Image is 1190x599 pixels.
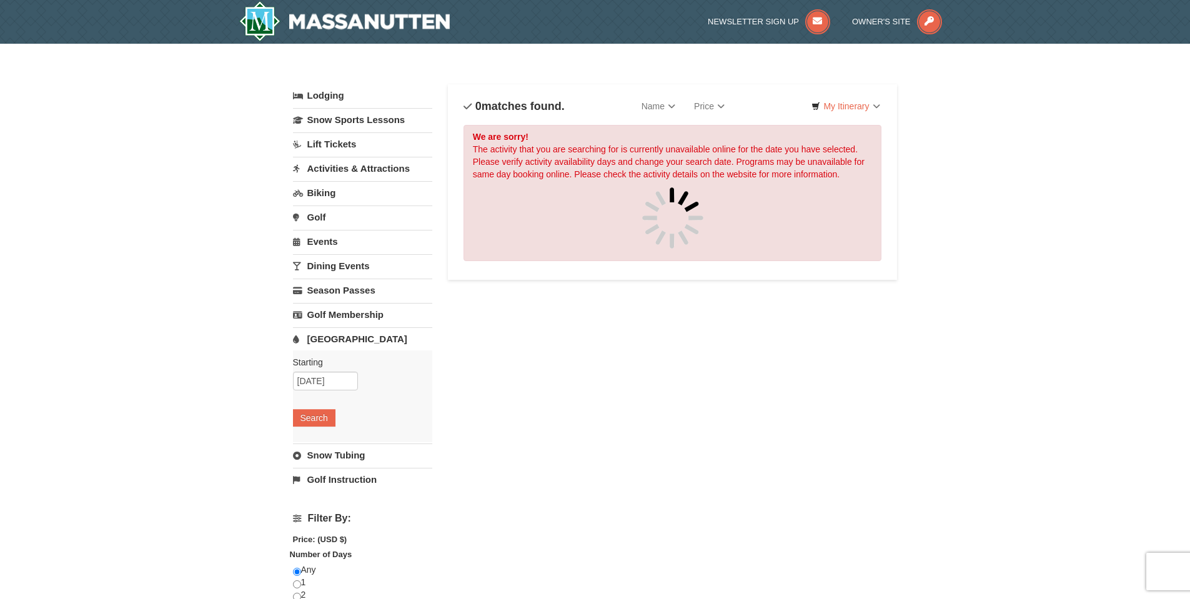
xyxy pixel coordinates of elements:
a: Name [632,94,685,119]
div: The activity that you are searching for is currently unavailable online for the date you have sel... [464,125,882,261]
a: Golf Instruction [293,468,432,491]
strong: Price: (USD $) [293,535,347,544]
img: Massanutten Resort Logo [239,1,450,41]
a: Massanutten Resort [239,1,450,41]
button: Search [293,409,335,427]
a: Dining Events [293,254,432,277]
a: Season Passes [293,279,432,302]
a: Golf Membership [293,303,432,326]
a: Golf [293,205,432,229]
a: Biking [293,181,432,204]
a: Owner's Site [852,17,942,26]
h4: Filter By: [293,513,432,524]
img: spinner.gif [642,187,704,249]
a: Snow Sports Lessons [293,108,432,131]
a: Snow Tubing [293,443,432,467]
a: Newsletter Sign Up [708,17,830,26]
a: My Itinerary [803,97,888,116]
span: Newsletter Sign Up [708,17,799,26]
span: Owner's Site [852,17,911,26]
strong: Number of Days [290,550,352,559]
strong: We are sorry! [473,132,528,142]
a: Lodging [293,84,432,107]
a: [GEOGRAPHIC_DATA] [293,327,432,350]
a: Price [685,94,734,119]
a: Activities & Attractions [293,157,432,180]
a: Lift Tickets [293,132,432,156]
label: Starting [293,356,423,369]
a: Events [293,230,432,253]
